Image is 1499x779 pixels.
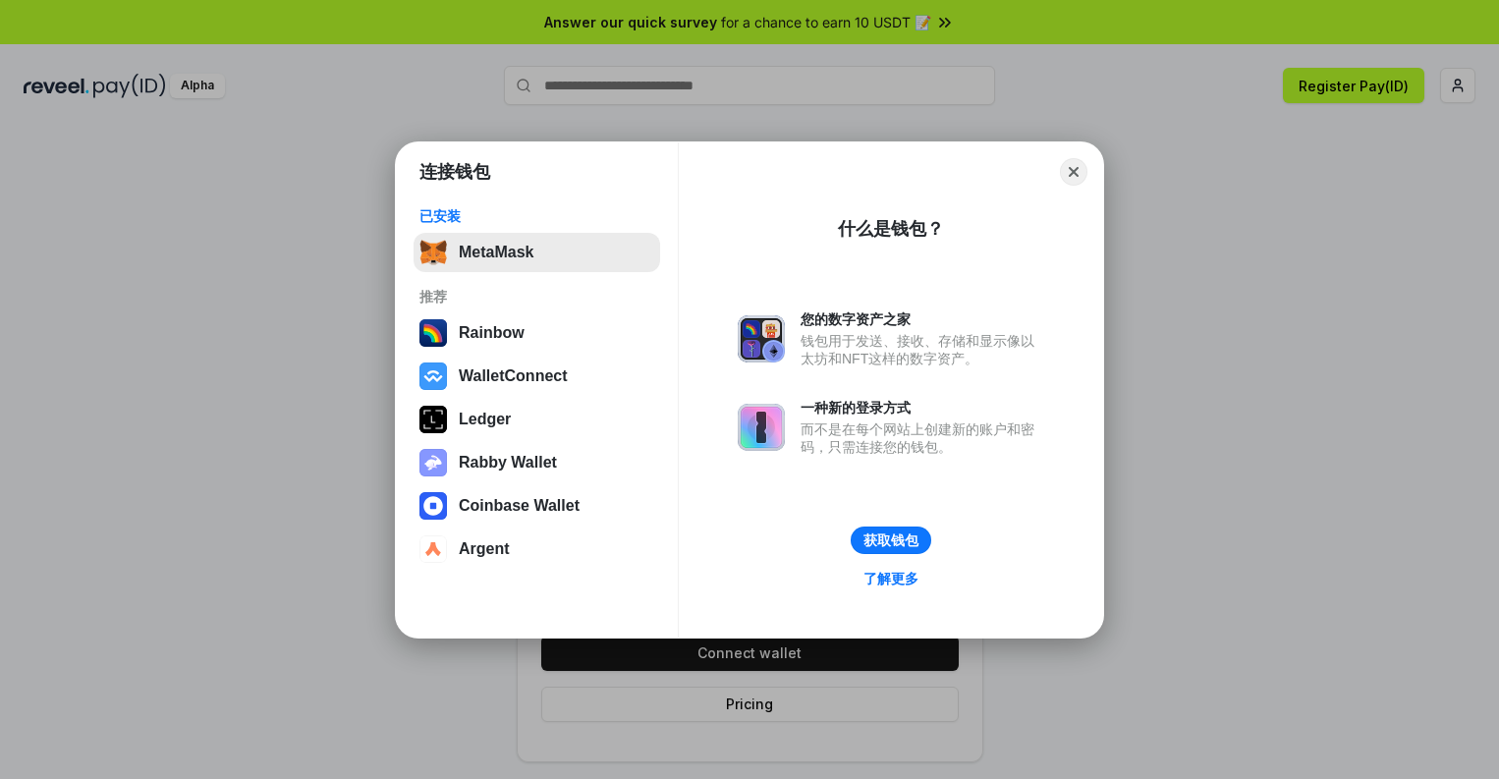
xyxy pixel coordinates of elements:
div: Argent [459,540,510,558]
div: 已安装 [419,207,654,225]
div: Rabby Wallet [459,454,557,472]
img: svg+xml,%3Csvg%20width%3D%2228%22%20height%3D%2228%22%20viewBox%3D%220%200%2028%2028%22%20fill%3D... [419,492,447,520]
div: 您的数字资产之家 [801,310,1044,328]
img: svg+xml,%3Csvg%20xmlns%3D%22http%3A%2F%2Fwww.w3.org%2F2000%2Fsvg%22%20fill%3D%22none%22%20viewBox... [738,404,785,451]
div: Ledger [459,411,511,428]
div: 什么是钱包？ [838,217,944,241]
img: svg+xml,%3Csvg%20width%3D%2228%22%20height%3D%2228%22%20viewBox%3D%220%200%2028%2028%22%20fill%3D... [419,535,447,563]
div: 获取钱包 [863,531,918,549]
a: 了解更多 [852,566,930,591]
div: Coinbase Wallet [459,497,580,515]
img: svg+xml,%3Csvg%20xmlns%3D%22http%3A%2F%2Fwww.w3.org%2F2000%2Fsvg%22%20width%3D%2228%22%20height%3... [419,406,447,433]
img: svg+xml,%3Csvg%20width%3D%2228%22%20height%3D%2228%22%20viewBox%3D%220%200%2028%2028%22%20fill%3D... [419,362,447,390]
div: 而不是在每个网站上创建新的账户和密码，只需连接您的钱包。 [801,420,1044,456]
button: Coinbase Wallet [414,486,660,526]
button: MetaMask [414,233,660,272]
button: Ledger [414,400,660,439]
button: Argent [414,529,660,569]
div: MetaMask [459,244,533,261]
div: 了解更多 [863,570,918,587]
img: svg+xml,%3Csvg%20xmlns%3D%22http%3A%2F%2Fwww.w3.org%2F2000%2Fsvg%22%20fill%3D%22none%22%20viewBox... [419,449,447,476]
button: Close [1060,158,1087,186]
div: 推荐 [419,288,654,306]
button: 获取钱包 [851,527,931,554]
img: svg+xml,%3Csvg%20width%3D%22120%22%20height%3D%22120%22%20viewBox%3D%220%200%20120%20120%22%20fil... [419,319,447,347]
button: Rainbow [414,313,660,353]
button: WalletConnect [414,357,660,396]
div: WalletConnect [459,367,568,385]
img: svg+xml,%3Csvg%20fill%3D%22none%22%20height%3D%2233%22%20viewBox%3D%220%200%2035%2033%22%20width%... [419,239,447,266]
h1: 连接钱包 [419,160,490,184]
div: 一种新的登录方式 [801,399,1044,417]
div: 钱包用于发送、接收、存储和显示像以太坊和NFT这样的数字资产。 [801,332,1044,367]
button: Rabby Wallet [414,443,660,482]
div: Rainbow [459,324,525,342]
img: svg+xml,%3Csvg%20xmlns%3D%22http%3A%2F%2Fwww.w3.org%2F2000%2Fsvg%22%20fill%3D%22none%22%20viewBox... [738,315,785,362]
